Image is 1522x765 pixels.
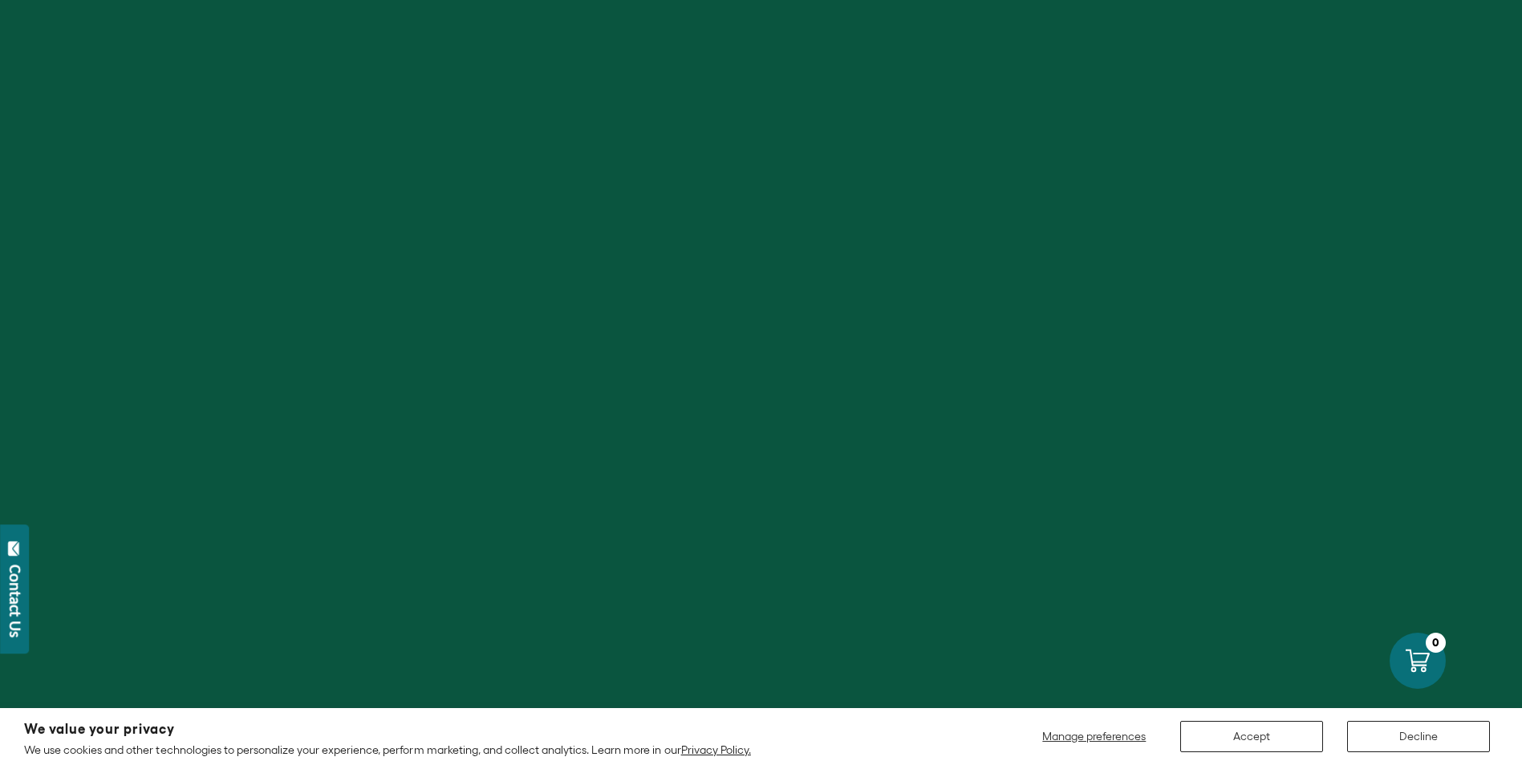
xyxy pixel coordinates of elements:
[1033,721,1156,752] button: Manage preferences
[1426,633,1446,653] div: 0
[681,743,751,756] a: Privacy Policy.
[1042,730,1146,743] span: Manage preferences
[24,722,751,736] h2: We value your privacy
[24,743,751,757] p: We use cookies and other technologies to personalize your experience, perform marketing, and coll...
[1347,721,1490,752] button: Decline
[7,565,23,637] div: Contact Us
[1180,721,1323,752] button: Accept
